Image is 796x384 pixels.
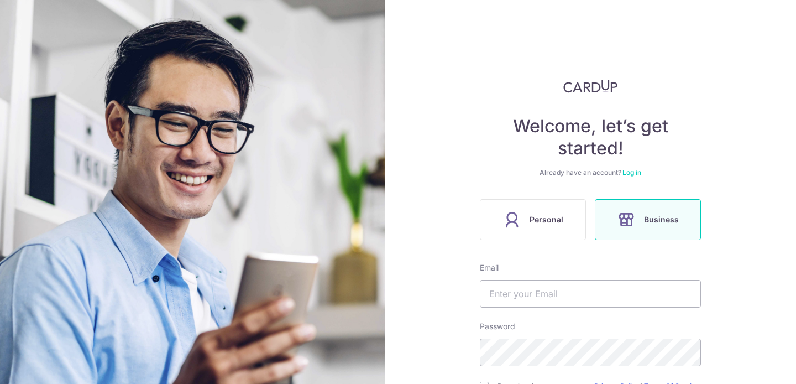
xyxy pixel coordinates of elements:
[475,199,590,240] a: Personal
[480,321,515,332] label: Password
[480,168,701,177] div: Already have an account?
[644,213,679,226] span: Business
[530,213,563,226] span: Personal
[590,199,705,240] a: Business
[563,80,617,93] img: CardUp Logo
[480,280,701,308] input: Enter your Email
[622,168,641,177] a: Log in
[480,115,701,159] h4: Welcome, let’s get started!
[480,262,499,273] label: Email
